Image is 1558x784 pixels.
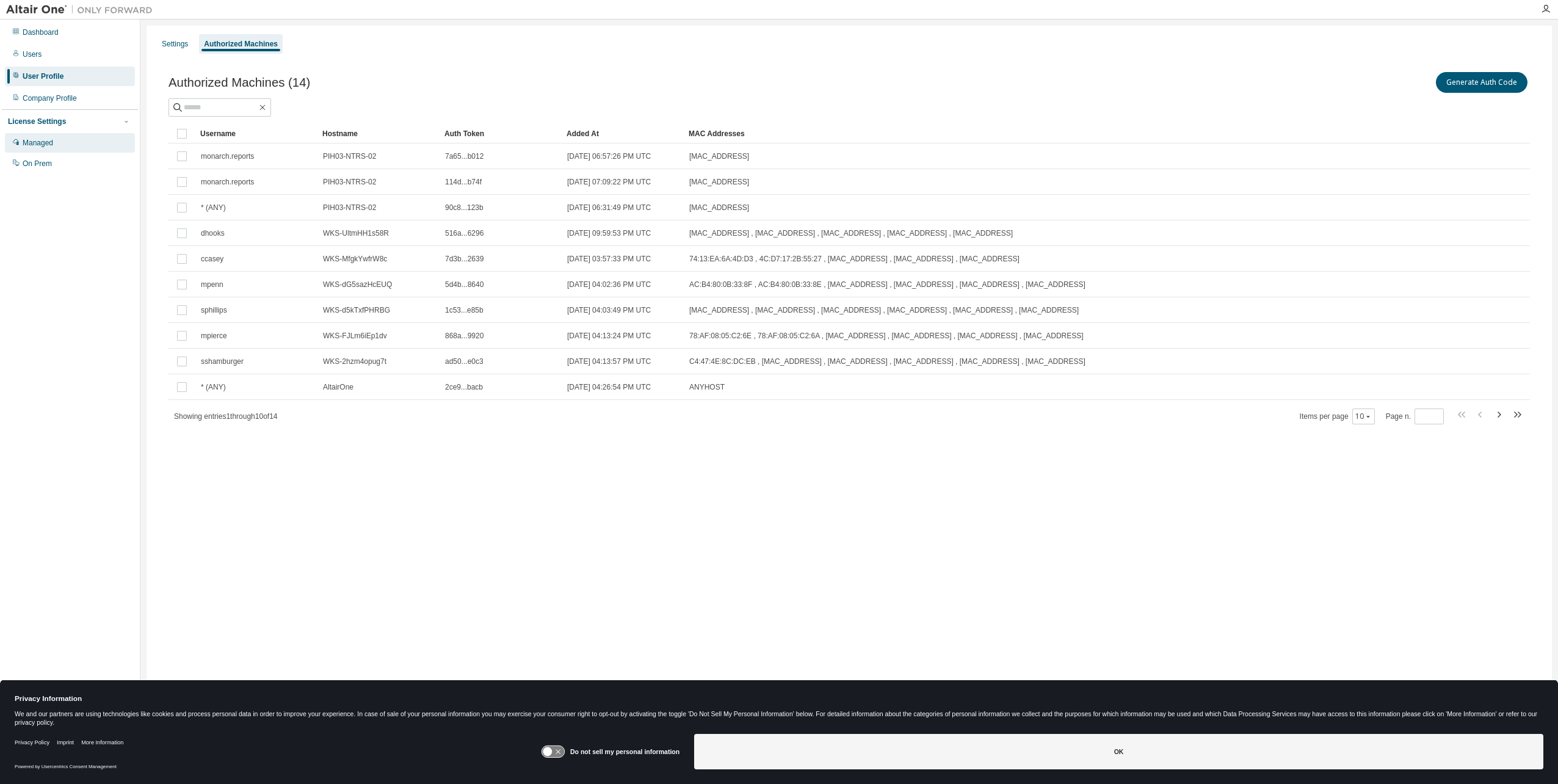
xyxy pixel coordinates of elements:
[201,305,227,315] span: sphillips
[1355,412,1372,421] button: 10
[445,228,484,238] span: 516a...6296
[23,93,77,103] div: Company Profile
[322,124,435,143] div: Hostname
[689,382,725,392] span: ANYHOST
[445,331,484,341] span: 868a...9920
[201,254,223,264] span: ccasey
[201,280,223,289] span: mpenn
[445,305,484,315] span: 1c53...e85b
[168,76,310,90] span: Authorized Machines (14)
[201,331,227,341] span: mpierce
[204,39,278,49] div: Authorized Machines
[1386,408,1444,424] span: Page n.
[689,357,1085,366] span: C4:47:4E:8C:DC:EB , [MAC_ADDRESS] , [MAC_ADDRESS] , [MAC_ADDRESS] , [MAC_ADDRESS] , [MAC_ADDRESS]
[323,177,376,187] span: PIH03-NTRS-02
[201,151,254,161] span: monarch.reports
[323,151,376,161] span: PIH03-NTRS-02
[689,203,749,212] span: [MAC_ADDRESS]
[567,254,651,264] span: [DATE] 03:57:33 PM UTC
[567,357,651,366] span: [DATE] 04:13:57 PM UTC
[162,39,188,49] div: Settings
[23,49,42,59] div: Users
[445,177,482,187] span: 114d...b74f
[445,382,483,392] span: 2ce9...bacb
[323,254,387,264] span: WKS-MfgkYwfrW8c
[323,382,353,392] span: AltairOne
[567,382,651,392] span: [DATE] 04:26:54 PM UTC
[689,177,749,187] span: [MAC_ADDRESS]
[200,124,313,143] div: Username
[6,4,159,16] img: Altair One
[567,280,651,289] span: [DATE] 04:02:36 PM UTC
[567,124,679,143] div: Added At
[8,117,66,126] div: License Settings
[23,27,59,37] div: Dashboard
[567,228,651,238] span: [DATE] 09:59:53 PM UTC
[567,177,651,187] span: [DATE] 07:09:22 PM UTC
[23,159,52,169] div: On Prem
[323,203,376,212] span: PIH03-NTRS-02
[201,203,226,212] span: * (ANY)
[323,357,386,366] span: WKS-2hzm4opug7t
[1300,408,1375,424] span: Items per page
[323,228,389,238] span: WKS-UltmHH1s58R
[323,280,392,289] span: WKS-dG5sazHcEUQ
[444,124,557,143] div: Auth Token
[567,305,651,315] span: [DATE] 04:03:49 PM UTC
[567,151,651,161] span: [DATE] 06:57:26 PM UTC
[23,71,63,81] div: User Profile
[567,331,651,341] span: [DATE] 04:13:24 PM UTC
[689,280,1085,289] span: AC:B4:80:0B:33:8F , AC:B4:80:0B:33:8E , [MAC_ADDRESS] , [MAC_ADDRESS] , [MAC_ADDRESS] , [MAC_ADDR...
[201,357,244,366] span: sshamburger
[567,203,651,212] span: [DATE] 06:31:49 PM UTC
[323,305,390,315] span: WKS-d5kTxfPHRBG
[445,254,484,264] span: 7d3b...2639
[323,331,387,341] span: WKS-FJLm6iEp1dv
[689,305,1079,315] span: [MAC_ADDRESS] , [MAC_ADDRESS] , [MAC_ADDRESS] , [MAC_ADDRESS] , [MAC_ADDRESS] , [MAC_ADDRESS]
[445,280,484,289] span: 5d4b...8640
[201,382,226,392] span: * (ANY)
[689,331,1084,341] span: 78:AF:08:05:C2:6E , 78:AF:08:05:C2:6A , [MAC_ADDRESS] , [MAC_ADDRESS] , [MAC_ADDRESS] , [MAC_ADDR...
[174,412,278,421] span: Showing entries 1 through 10 of 14
[23,138,53,148] div: Managed
[689,124,1402,143] div: MAC Addresses
[445,203,484,212] span: 90c8...123b
[445,357,484,366] span: ad50...e0c3
[689,254,1020,264] span: 74:13:EA:6A:4D:D3 , 4C:D7:17:2B:55:27 , [MAC_ADDRESS] , [MAC_ADDRESS] , [MAC_ADDRESS]
[1436,72,1527,93] button: Generate Auth Code
[201,228,225,238] span: dhooks
[689,228,1013,238] span: [MAC_ADDRESS] , [MAC_ADDRESS] , [MAC_ADDRESS] , [MAC_ADDRESS] , [MAC_ADDRESS]
[445,151,484,161] span: 7a65...b012
[689,151,749,161] span: [MAC_ADDRESS]
[201,177,254,187] span: monarch.reports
